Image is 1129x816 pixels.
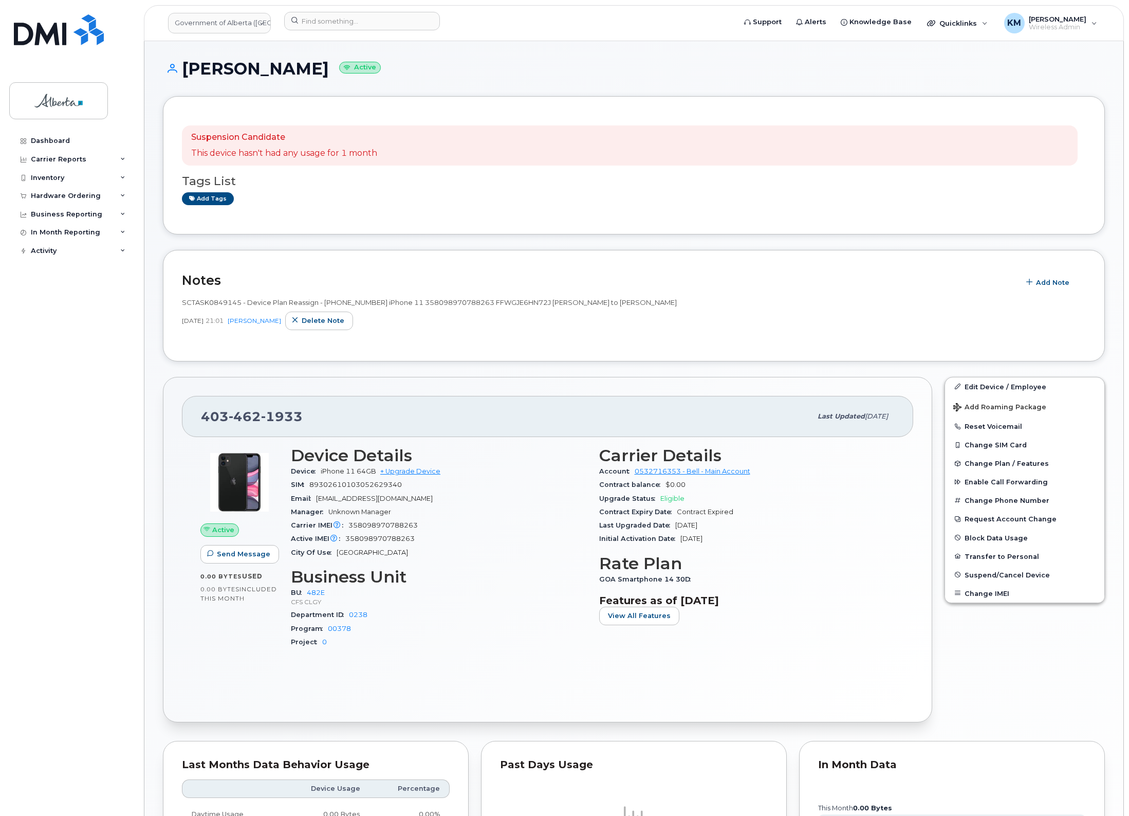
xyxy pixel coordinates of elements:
span: used [242,572,263,580]
button: Change Plan / Features [945,454,1104,473]
button: Change IMEI [945,584,1104,603]
img: iPhone_11.jpg [209,451,270,513]
th: Device Usage [281,779,369,798]
button: Block Data Usage [945,529,1104,547]
span: [DATE] [675,521,697,529]
span: Last updated [818,412,865,420]
span: [DATE] [680,535,702,542]
span: 1933 [261,409,303,424]
button: Delete note [285,312,353,330]
button: Enable Call Forwarding [945,473,1104,491]
a: 0532716353 - Bell - Main Account [635,467,750,475]
div: In Month Data [818,760,1086,770]
span: Department ID [291,611,349,619]
span: Suspend/Cancel Device [965,571,1050,578]
span: Active IMEI [291,535,345,542]
span: GOA Smartphone 14 30D [599,575,696,583]
span: Contract Expired [677,508,733,516]
a: 0 [322,638,327,646]
a: Edit Device / Employee [945,377,1104,396]
h3: Rate Plan [599,554,895,573]
span: Device [291,467,321,475]
h1: [PERSON_NAME] [163,60,1105,78]
span: 462 [229,409,261,424]
span: Initial Activation Date [599,535,680,542]
button: Change Phone Number [945,491,1104,510]
span: BU [291,589,307,596]
div: Last Months Data Behavior Usage [182,760,450,770]
th: Percentage [369,779,450,798]
button: Reset Voicemail [945,417,1104,436]
span: Program [291,625,328,632]
span: iPhone 11 64GB [321,467,376,475]
span: Add Note [1036,278,1069,287]
h3: Device Details [291,446,587,465]
span: 89302610103052629340 [309,481,402,488]
span: Contract balance [599,481,665,488]
button: Change SIM Card [945,436,1104,454]
span: [EMAIL_ADDRESS][DOMAIN_NAME] [316,495,433,502]
span: View All Features [608,611,671,621]
span: Carrier IMEI [291,521,348,529]
button: Send Message [200,545,279,564]
h3: Features as of [DATE] [599,594,895,607]
span: $0.00 [665,481,686,488]
span: 21:01 [206,316,224,325]
tspan: 0.00 Bytes [853,804,892,812]
span: [DATE] [865,412,888,420]
span: Send Message [217,549,270,559]
span: Project [291,638,322,646]
a: 0238 [349,611,367,619]
span: Enable Call Forwarding [965,478,1048,486]
span: Add Roaming Package [953,403,1046,413]
span: Contract Expiry Date [599,508,677,516]
a: 00378 [328,625,351,632]
span: Change Plan / Features [965,460,1049,467]
button: Add Note [1020,273,1078,292]
span: Upgrade Status [599,495,660,502]
div: Past Days Usage [500,760,768,770]
text: this month [818,804,892,812]
a: 482E [307,589,325,596]
span: 358098970788263 [348,521,418,529]
span: Email [291,495,316,502]
a: [PERSON_NAME] [228,317,281,324]
span: 0.00 Bytes [200,586,239,593]
p: This device hasn't had any usage for 1 month [191,148,377,159]
h3: Business Unit [291,568,587,586]
span: Unknown Manager [328,508,391,516]
h3: Carrier Details [599,446,895,465]
span: Eligible [660,495,684,502]
button: Suspend/Cancel Device [945,566,1104,584]
span: SCTASK0849145 - Device Plan Reassign - [PHONE_NUMBER] iPhone 11 358098970788263 FFWGJE6HN72J [PER... [182,298,677,306]
span: 358098970788263 [345,535,415,542]
button: View All Features [599,607,679,625]
span: 0.00 Bytes [200,573,242,580]
span: 403 [201,409,303,424]
span: Active [212,525,234,535]
span: City Of Use [291,549,337,556]
a: Add tags [182,192,234,205]
span: Last Upgraded Date [599,521,675,529]
button: Request Account Change [945,510,1104,528]
span: [GEOGRAPHIC_DATA] [337,549,408,556]
p: CFS CLGY [291,597,587,606]
small: Active [339,62,381,74]
span: SIM [291,481,309,488]
p: Suspension Candidate [191,132,377,143]
span: Account [599,467,635,475]
span: Delete note [302,316,344,325]
a: + Upgrade Device [380,467,440,475]
h3: Tags List [182,175,1086,188]
h2: Notes [182,273,1014,288]
button: Add Roaming Package [945,396,1104,417]
button: Transfer to Personal [945,547,1104,566]
span: [DATE] [182,316,203,325]
span: Manager [291,508,328,516]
